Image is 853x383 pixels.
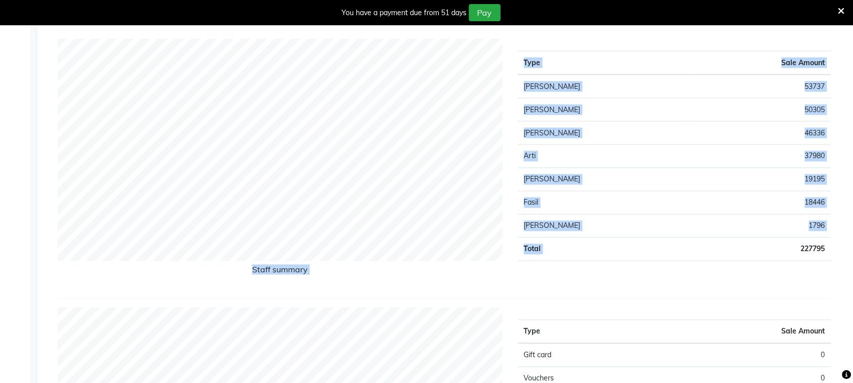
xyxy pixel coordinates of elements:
[518,344,675,367] td: Gift card
[518,52,691,75] th: Type
[518,145,691,168] td: Arti
[518,191,691,215] td: Fasil
[675,344,831,367] td: 0
[518,320,675,344] th: Type
[691,238,831,261] td: 227795
[518,75,691,99] td: [PERSON_NAME]
[691,52,831,75] th: Sale Amount
[342,8,467,18] div: You have a payment due from 51 days
[518,215,691,238] td: [PERSON_NAME]
[518,122,691,145] td: [PERSON_NAME]
[58,265,503,279] h6: Staff summary
[518,238,691,261] td: Total
[518,168,691,191] td: [PERSON_NAME]
[691,75,831,99] td: 53737
[469,4,501,21] button: Pay
[691,145,831,168] td: 37980
[691,215,831,238] td: 1796
[675,320,831,344] th: Sale Amount
[691,99,831,122] td: 50305
[518,99,691,122] td: [PERSON_NAME]
[691,122,831,145] td: 46336
[691,191,831,215] td: 18446
[691,168,831,191] td: 19195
